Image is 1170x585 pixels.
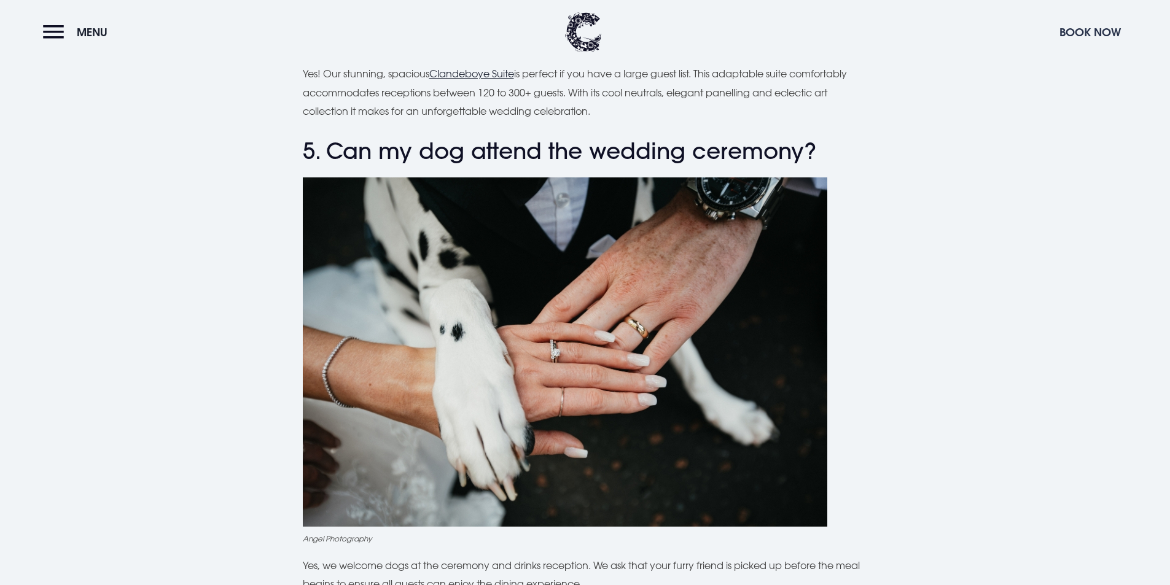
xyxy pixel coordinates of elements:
[303,177,827,527] img: Clandeboye Lodge wedding pet friendly
[77,25,107,39] span: Menu
[303,138,868,165] h3: 5. Can my dog attend the wedding ceremony?
[565,12,602,52] img: Clandeboye Lodge
[303,533,868,544] figcaption: Angel Photography
[429,68,514,80] a: Clandeboye Suite
[43,19,114,45] button: Menu
[303,64,868,120] p: Yes! Our stunning, spacious is perfect if you have a large guest list. This adaptable suite comfo...
[1053,19,1127,45] button: Book Now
